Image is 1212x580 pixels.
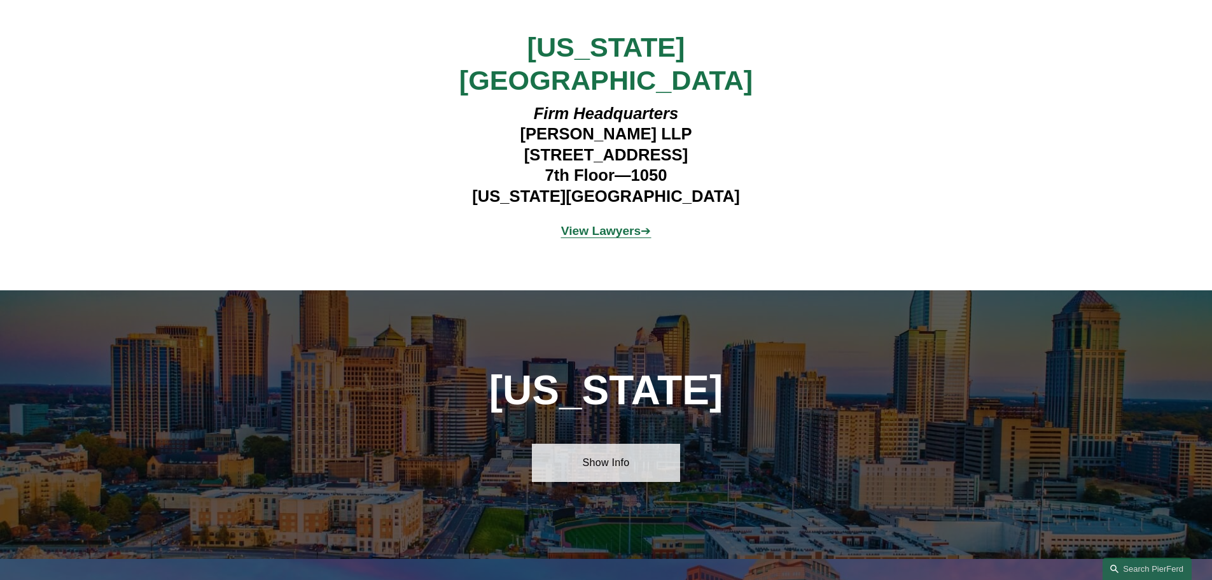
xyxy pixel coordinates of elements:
a: View Lawyers➔ [561,224,651,237]
a: Search this site [1103,558,1192,580]
h1: [US_STATE] [421,367,791,414]
em: Firm Headquarters [534,104,679,122]
span: ➔ [561,224,651,237]
span: [US_STATE][GEOGRAPHIC_DATA] [459,32,753,95]
h4: [PERSON_NAME] LLP [STREET_ADDRESS] 7th Floor—1050 [US_STATE][GEOGRAPHIC_DATA] [421,103,791,206]
strong: View Lawyers [561,224,641,237]
a: Show Info [532,444,680,482]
